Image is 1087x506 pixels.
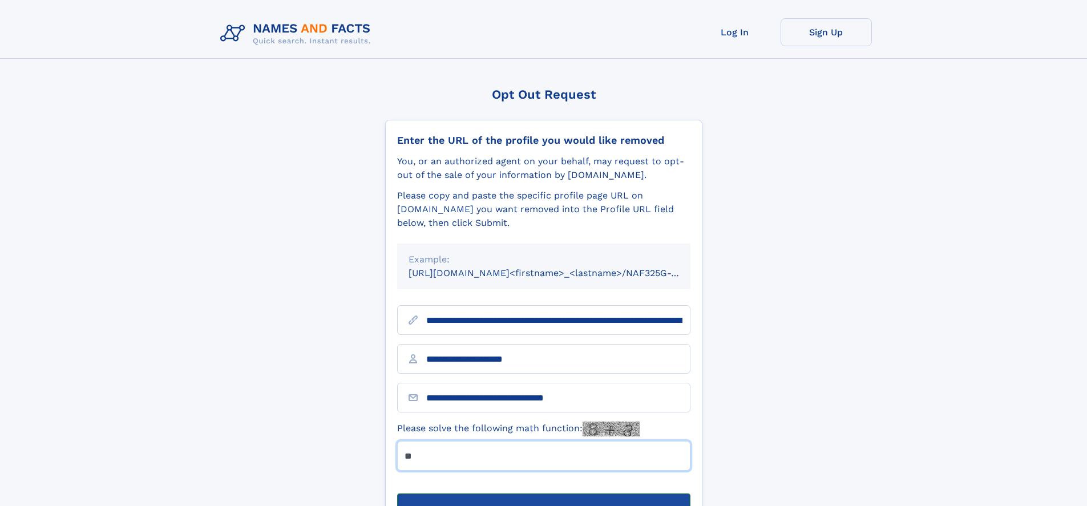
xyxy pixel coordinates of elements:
div: Example: [409,253,679,266]
a: Log In [689,18,781,46]
div: Opt Out Request [385,87,702,102]
small: [URL][DOMAIN_NAME]<firstname>_<lastname>/NAF325G-xxxxxxxx [409,268,712,278]
a: Sign Up [781,18,872,46]
label: Please solve the following math function: [397,422,640,436]
img: Logo Names and Facts [216,18,380,49]
div: You, or an authorized agent on your behalf, may request to opt-out of the sale of your informatio... [397,155,690,182]
div: Enter the URL of the profile you would like removed [397,134,690,147]
div: Please copy and paste the specific profile page URL on [DOMAIN_NAME] you want removed into the Pr... [397,189,690,230]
